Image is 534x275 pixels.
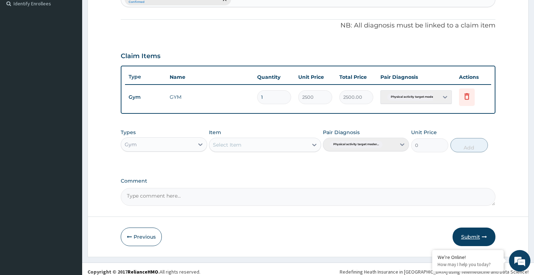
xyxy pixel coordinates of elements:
[453,228,495,246] button: Submit
[450,138,488,152] button: Add
[121,21,495,30] p: NB: All diagnosis must be linked to a claim item
[323,129,360,136] label: Pair Diagnosis
[411,129,437,136] label: Unit Price
[166,70,253,84] th: Name
[209,129,221,136] label: Item
[254,70,295,84] th: Quantity
[121,228,162,246] button: Previous
[125,91,166,104] td: Gym
[121,52,160,60] h3: Claim Items
[336,70,377,84] th: Total Price
[121,129,136,136] label: Types
[295,70,336,84] th: Unit Price
[13,36,29,54] img: d_794563401_company_1708531726252_794563401
[166,90,253,104] td: GYM
[4,195,136,220] textarea: Type your message and hit 'Enter'
[455,70,491,84] th: Actions
[377,70,455,84] th: Pair Diagnosis
[121,178,495,184] label: Comment
[125,141,137,148] div: Gym
[438,254,498,260] div: We're Online!
[117,4,134,21] div: Minimize live chat window
[37,40,120,49] div: Chat with us now
[213,141,241,148] div: Select Item
[128,269,158,275] a: RelianceHMO
[125,70,166,83] th: Type
[41,90,99,162] span: We're online!
[438,261,498,268] p: How may I help you today?
[88,269,160,275] strong: Copyright © 2017 .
